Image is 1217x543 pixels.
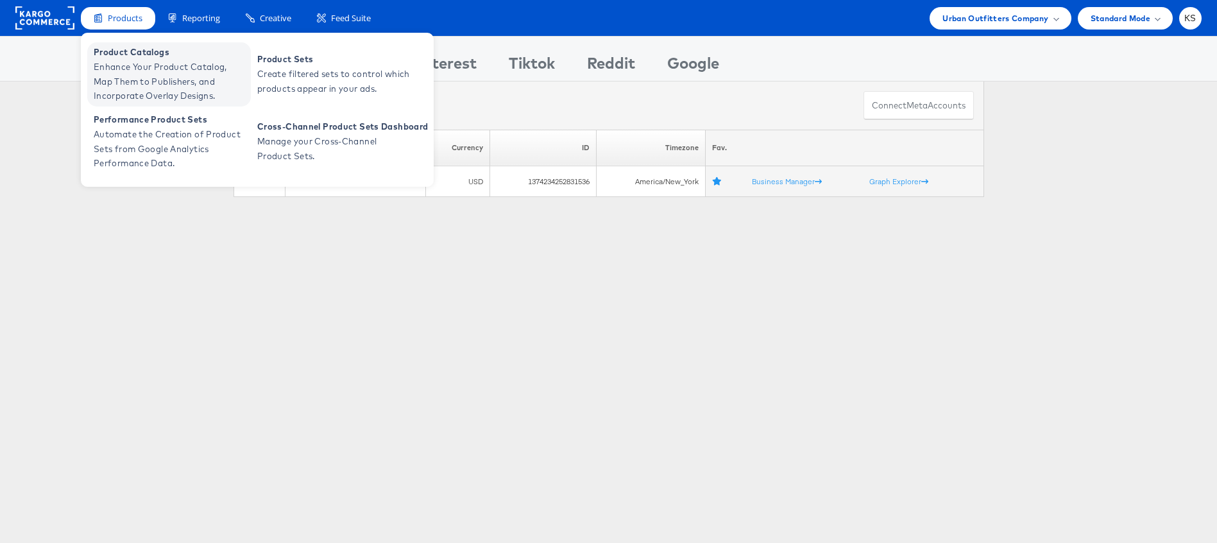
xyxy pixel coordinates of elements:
[108,12,142,24] span: Products
[251,110,431,174] a: Cross-Channel Product Sets Dashboard Manage your Cross-Channel Product Sets.
[94,112,248,127] span: Performance Product Sets
[251,42,414,107] a: Product Sets Create filtered sets to control which products appear in your ads.
[409,52,477,81] div: Pinterest
[260,12,291,24] span: Creative
[87,42,251,107] a: Product Catalogs Enhance Your Product Catalog, Map Them to Publishers, and Incorporate Overlay De...
[94,60,248,103] span: Enhance Your Product Catalog, Map Them to Publishers, and Incorporate Overlay Designs.
[426,166,489,197] td: USD
[1184,14,1196,22] span: KS
[426,130,489,166] th: Currency
[257,67,411,96] span: Create filtered sets to control which products appear in your ads.
[489,130,596,166] th: ID
[257,52,411,67] span: Product Sets
[182,12,220,24] span: Reporting
[94,45,248,60] span: Product Catalogs
[869,177,928,186] a: Graph Explorer
[87,110,251,174] a: Performance Product Sets Automate the Creation of Product Sets from Google Analytics Performance ...
[667,52,719,81] div: Google
[489,166,596,197] td: 1374234252831536
[257,134,411,164] span: Manage your Cross-Channel Product Sets.
[331,12,371,24] span: Feed Suite
[596,130,705,166] th: Timezone
[257,119,428,134] span: Cross-Channel Product Sets Dashboard
[942,12,1048,25] span: Urban Outfitters Company
[94,127,248,171] span: Automate the Creation of Product Sets from Google Analytics Performance Data.
[752,177,822,186] a: Business Manager
[596,166,705,197] td: America/New_York
[906,99,928,112] span: meta
[864,91,974,120] button: ConnectmetaAccounts
[509,52,555,81] div: Tiktok
[587,52,635,81] div: Reddit
[1091,12,1150,25] span: Standard Mode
